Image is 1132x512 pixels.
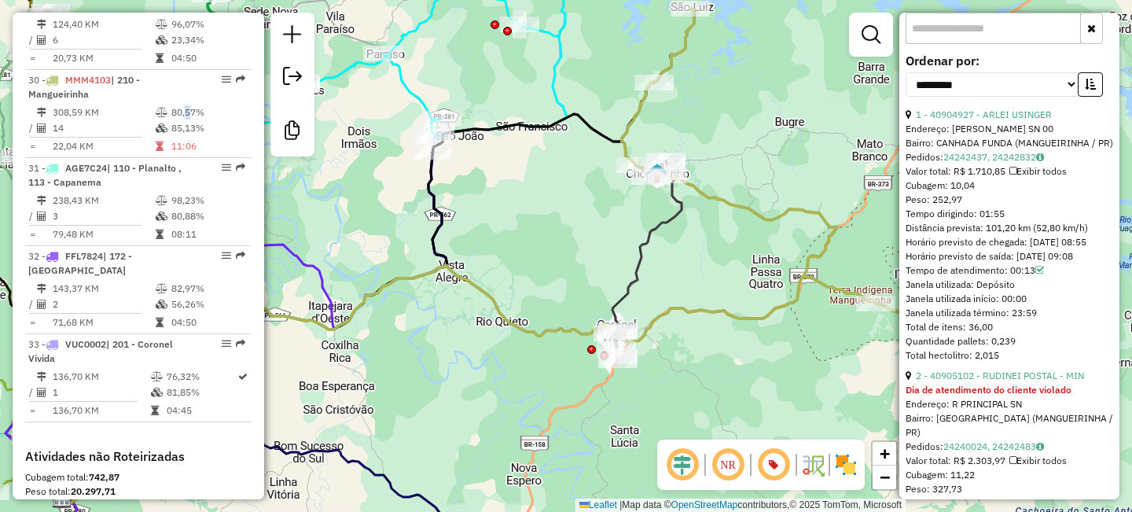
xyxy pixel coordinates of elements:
i: % de utilização do peso [156,108,167,117]
td: 79,48 KM [52,227,155,242]
i: Total de Atividades [37,35,46,45]
em: Rota exportada [236,251,245,260]
i: % de utilização da cubagem [156,35,167,45]
div: Janela utilizada término: 23:59 [906,306,1113,320]
td: 22,04 KM [52,138,155,154]
a: 2 - 40905102 - RUDINEI POSTAL - MIN [916,370,1084,381]
td: 04:50 [171,315,245,330]
td: 136,70 KM [52,403,150,418]
em: Opções [222,339,231,348]
a: Leaflet [579,499,617,510]
td: 96,07% [171,17,245,32]
div: Tempo de atendimento: 00:13 [906,263,1113,278]
div: Janela utilizada: Depósito [906,278,1113,292]
td: / [28,385,36,400]
i: Tempo total em rota [156,230,164,239]
div: Valor total: R$ 1.710,85 [906,164,1113,179]
i: % de utilização da cubagem [156,123,167,133]
em: Opções [222,163,231,172]
span: | 110 - Planalto , 113 - Capanema [28,162,182,188]
div: Distância prevista: 101,20 km (52,80 km/h) [906,221,1113,235]
span: 30 - [28,74,140,100]
span: − [880,467,890,487]
td: 08:11 [171,227,245,242]
a: 24240024, 24242483 [943,440,1044,452]
i: Distância Total [37,20,46,29]
span: 33 - [28,338,173,364]
td: = [28,227,36,242]
strong: Dia de atendimento do cliente violado [906,384,1071,396]
i: % de utilização da cubagem [156,300,167,309]
td: / [28,208,36,224]
em: Rota exportada [236,75,245,84]
span: Exibir número da rota [755,446,792,484]
td: / [28,120,36,136]
a: Zoom in [873,442,896,466]
td: 23,34% [171,32,245,48]
td: 80,88% [171,208,245,224]
i: Total de Atividades [37,300,46,309]
td: 04:45 [166,403,237,418]
span: 32 - [28,250,132,276]
div: Bairro: [GEOGRAPHIC_DATA] (MANGUEIRINHA / PR) [906,411,1113,440]
div: Cubagem total: [25,470,252,484]
span: | 201 - Coronel Vivida [28,338,173,364]
td: 11:06 [171,138,245,154]
td: / [28,297,36,312]
td: 81,85% [166,385,237,400]
i: Total de Atividades [37,212,46,221]
div: Peso total: [25,484,252,499]
td: 143,37 KM [52,281,155,297]
td: = [28,403,36,418]
span: Cubagem: 11,22 [906,469,975,481]
div: Quantidade pallets: 0,239 [906,334,1113,348]
i: Total de Atividades [37,123,46,133]
em: Rota exportada [236,339,245,348]
td: 98,23% [171,193,245,208]
span: 31 - [28,162,182,188]
span: Cubagem: 10,04 [906,179,975,191]
div: Horário previsto de saída: [DATE] 09:08 [906,249,1113,263]
strong: 742,87 [89,471,119,483]
div: Total hectolitro: 2,015 [906,348,1113,363]
span: VUC0002 [65,338,106,350]
div: Tempo dirigindo: 01:55 [906,207,1113,221]
td: 3 [52,208,155,224]
td: 56,26% [171,297,245,312]
i: % de utilização do peso [151,372,163,381]
span: Peso: 252,97 [906,193,962,205]
a: Zoom out [873,466,896,489]
i: % de utilização da cubagem [151,388,163,397]
td: 2 [52,297,155,312]
td: 6 [52,32,155,48]
td: 85,13% [171,120,245,136]
i: % de utilização da cubagem [156,212,167,221]
span: MMM4103 [65,74,111,86]
a: OpenStreetMap [671,499,738,510]
span: Exibir todos [1009,455,1067,466]
div: Tempo dirigindo: 00:33 [906,496,1113,510]
a: Exibir filtros [855,19,887,50]
div: Pedidos: [906,440,1113,454]
img: Exibir/Ocultar setores [833,452,858,477]
a: Com service time [1035,264,1044,276]
div: Valor total: R$ 2.303,97 [906,454,1113,468]
a: Nova sessão e pesquisa [277,19,308,54]
div: Janela utilizada início: 00:00 [906,292,1113,306]
td: 80,57% [171,105,245,120]
i: Total de Atividades [37,388,46,397]
strong: 20.297,71 [71,485,116,497]
div: Map data © contributors,© 2025 TomTom, Microsoft [575,499,906,512]
div: Pedidos: [906,150,1113,164]
td: 124,40 KM [52,17,155,32]
em: Rota exportada [236,163,245,172]
td: 20,73 KM [52,50,155,66]
i: Distância Total [37,372,46,381]
a: Exportar sessão [277,61,308,96]
span: | 210 - Mangueirinha [28,74,140,100]
i: Tempo total em rota [156,53,164,63]
td: = [28,138,36,154]
i: % de utilização do peso [156,196,167,205]
div: Total de itens: 36,00 [906,320,1113,334]
div: Bairro: CANHADA FUNDA (MANGUEIRINHA / PR) [906,136,1113,150]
